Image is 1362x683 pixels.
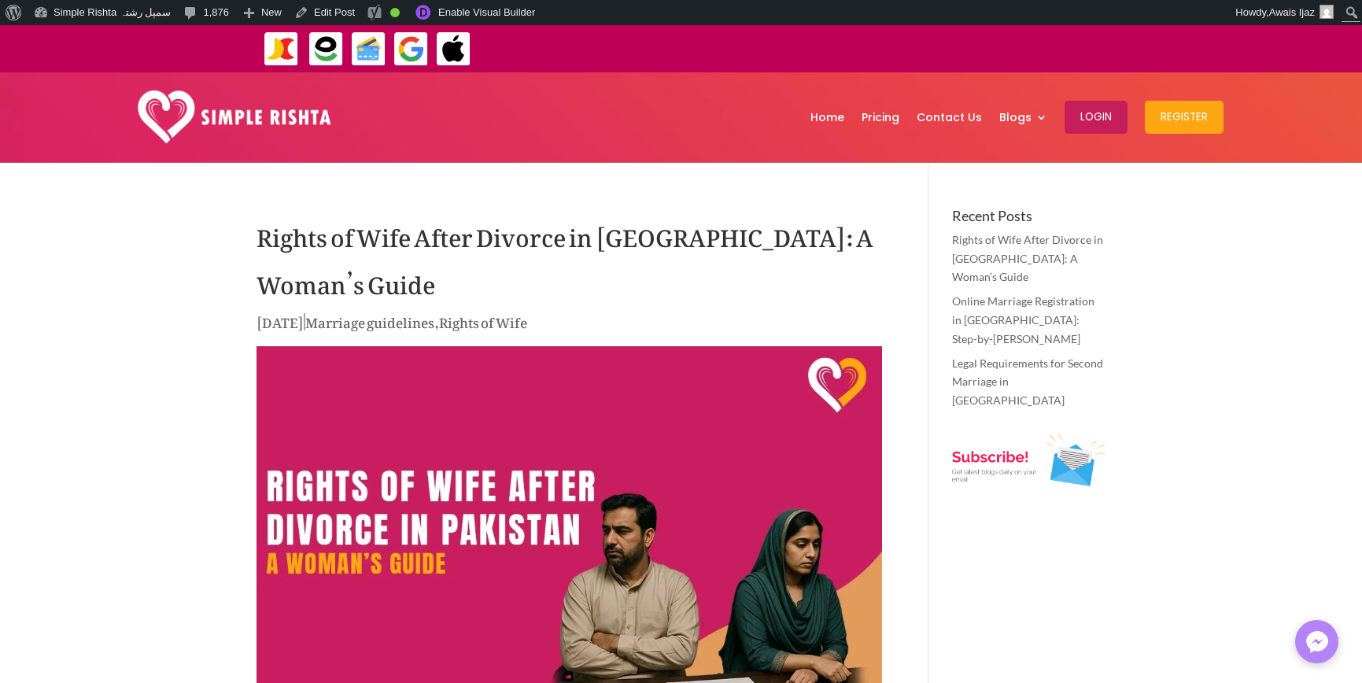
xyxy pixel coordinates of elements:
img: Messenger [1301,626,1333,658]
a: Register [1145,76,1224,158]
a: Pricing [862,76,899,158]
a: Online Marriage Registration in [GEOGRAPHIC_DATA]: Step-by-[PERSON_NAME] [952,294,1094,345]
a: Blogs [999,76,1047,158]
span: [DATE] [257,303,304,336]
img: EasyPaisa-icon [308,31,344,67]
a: Rights of Wife After Divorce in [GEOGRAPHIC_DATA]: A Woman’s Guide [952,233,1103,284]
h1: Rights of Wife After Divorce in [GEOGRAPHIC_DATA]: A Woman’s Guide [257,209,882,311]
a: Marriage guidelines [305,303,434,336]
a: Home [810,76,844,158]
img: JazzCash-icon [264,31,299,67]
a: Login [1065,76,1128,158]
span: Awais Ijaz [1269,6,1315,18]
h4: Recent Posts [952,209,1105,231]
a: Rights of Wife [439,303,527,336]
strong: ایزی پیسہ [966,34,1011,61]
img: Credit Cards [351,31,386,67]
img: ApplePay-icon [436,31,471,67]
button: Login [1065,101,1128,134]
img: GooglePay-icon [393,31,429,67]
a: Contact Us [917,76,982,158]
button: Register [1145,101,1224,134]
div: Good [390,8,400,17]
a: Legal Requirements for Second Marriage in [GEOGRAPHIC_DATA] [952,356,1103,408]
p: | , [257,311,882,341]
strong: جاز کیش [1015,34,1055,61]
